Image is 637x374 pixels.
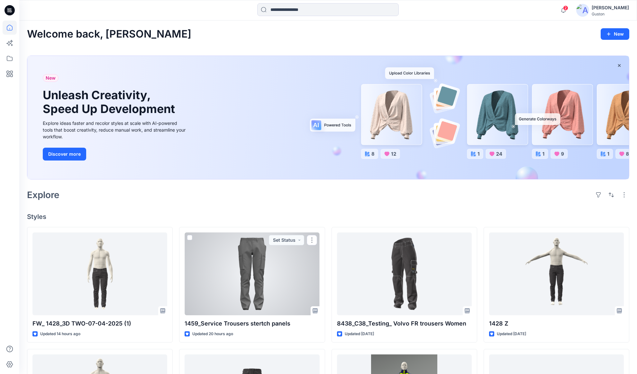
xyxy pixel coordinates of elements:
h4: Styles [27,213,629,221]
h2: Welcome back, [PERSON_NAME] [27,28,191,40]
span: 2 [563,5,568,11]
p: Updated [DATE] [497,331,526,337]
div: Guston [592,12,629,16]
h1: Unleash Creativity, Speed Up Development [43,88,178,116]
p: Updated [DATE] [345,331,374,337]
a: 1428 Z [489,232,624,315]
button: New [601,28,629,40]
p: 1459_Service Trousers stertch panels [185,319,319,328]
a: 1459_Service Trousers stertch panels [185,232,319,315]
h2: Explore [27,190,59,200]
p: Updated 20 hours ago [192,331,233,337]
p: Updated 14 hours ago [40,331,80,337]
button: Discover more [43,148,86,161]
p: 1428 Z [489,319,624,328]
span: New [46,74,56,82]
p: 8438_C38_Testing_ Volvo FR trousers Women [337,319,472,328]
img: avatar [576,4,589,17]
a: Discover more [43,148,187,161]
a: 8438_C38_Testing_ Volvo FR trousers Women [337,232,472,315]
div: Explore ideas faster and recolor styles at scale with AI-powered tools that boost creativity, red... [43,120,187,140]
p: FW_ 1428_3D TWO-07-04-2025 (1) [32,319,167,328]
a: FW_ 1428_3D TWO-07-04-2025 (1) [32,232,167,315]
div: [PERSON_NAME] [592,4,629,12]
